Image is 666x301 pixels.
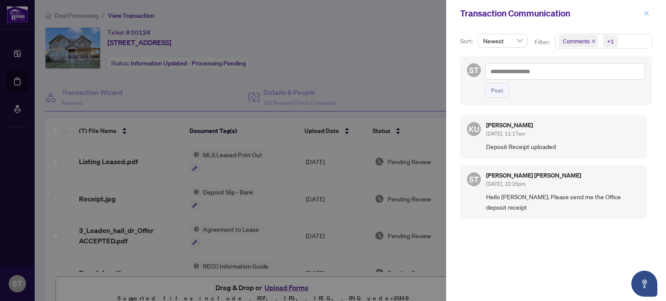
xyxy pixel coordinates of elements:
h5: [PERSON_NAME] [486,122,533,128]
div: +1 [607,37,614,45]
p: Sort: [460,36,474,46]
button: Post [485,83,509,98]
button: Open asap [631,271,657,297]
span: close [591,39,596,43]
h5: [PERSON_NAME] [PERSON_NAME] [486,172,581,178]
p: Filter: [535,37,551,47]
span: KU [469,123,479,135]
span: Comments [559,35,598,47]
span: Hello [PERSON_NAME]. Please send me the Office deposit receipt [486,192,640,212]
span: Newest [483,34,522,47]
span: [DATE], 12:26pm [486,181,526,187]
span: Comments [563,37,590,45]
span: ST [469,173,479,185]
span: ST [469,64,479,76]
div: Transaction Communication [460,7,641,20]
span: Deposit Receipt uploaded [486,142,640,152]
span: [DATE], 11:17am [486,130,525,137]
span: close [643,10,650,16]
